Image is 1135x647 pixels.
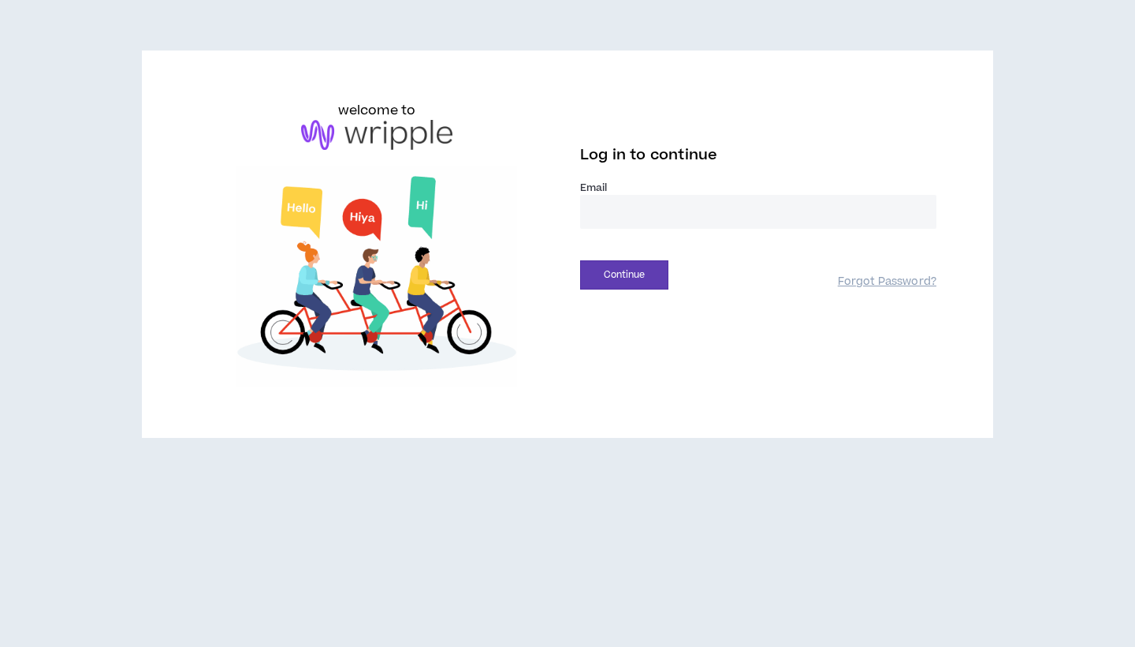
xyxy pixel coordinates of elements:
span: Log in to continue [580,145,717,165]
img: Welcome to Wripple [199,166,555,388]
h6: welcome to [338,101,416,120]
a: Forgot Password? [838,275,936,290]
button: Continue [580,260,668,290]
img: logo-brand.png [301,120,452,150]
label: Email [580,181,936,195]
